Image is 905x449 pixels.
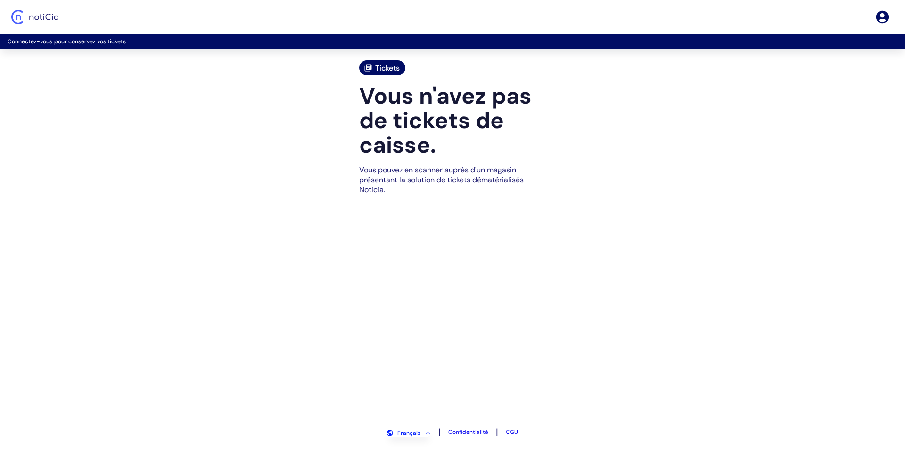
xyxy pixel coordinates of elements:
a: CGU [506,428,518,436]
a: Connectez-vous [8,38,52,45]
a: Se connecter [875,9,890,24]
a: Confidentialité [448,428,488,436]
span: Tickets [375,63,400,73]
img: Logo Noticia [11,10,58,24]
button: Français [387,429,431,437]
span: | [438,426,441,438]
p: Vous pouvez en scanner auprès d'un magasin présentant la solution de tickets dématérialisés Noticia. [359,165,546,195]
p: pour conservez vos tickets [8,38,897,45]
span: | [496,426,498,438]
h1: Vous n'avez pas de tickets de caisse. [359,84,546,157]
a: Tickets [359,60,405,75]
